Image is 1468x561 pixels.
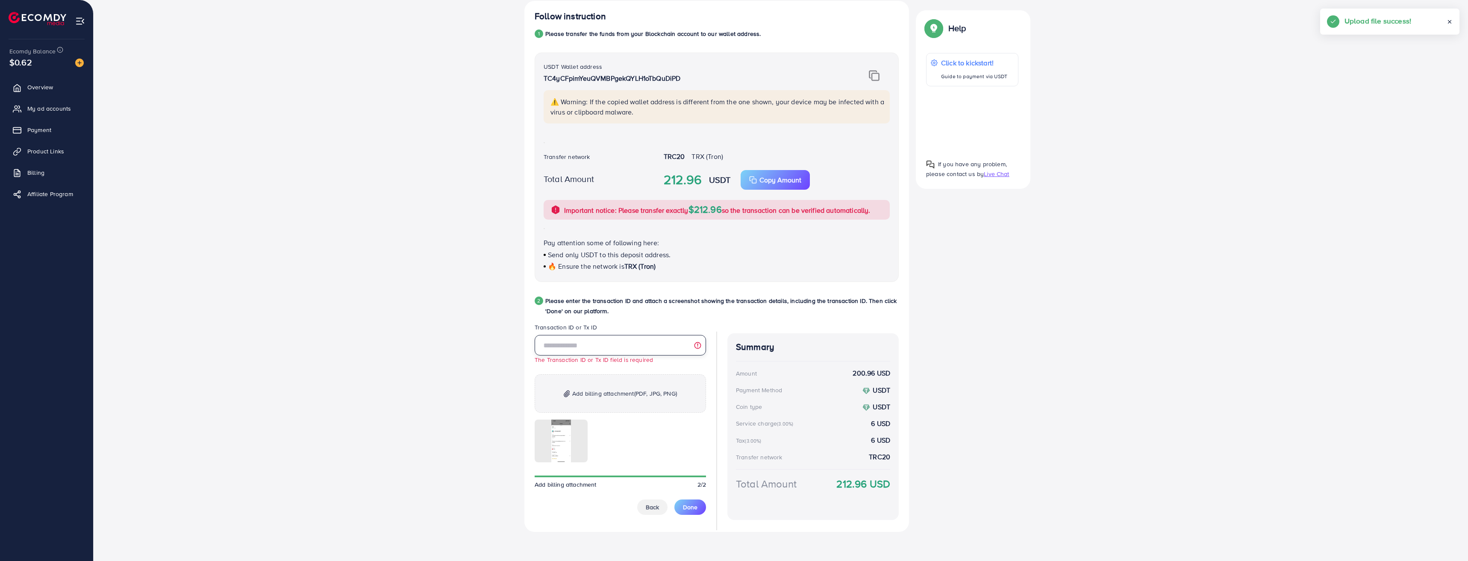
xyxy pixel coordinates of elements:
[871,435,890,445] strong: 6 USD
[736,386,782,394] div: Payment Method
[9,12,66,25] img: logo
[736,453,783,461] div: Transfer network
[926,160,935,169] img: Popup guide
[544,173,594,185] label: Total Amount
[736,342,890,352] h4: Summary
[646,503,659,511] span: Back
[544,73,830,83] p: TC4yCFpimYeuQVMBPgekQYLH1oTbQuDiPD
[853,368,890,378] strong: 200.96 USD
[697,480,706,489] span: 2/2
[741,170,810,190] button: Copy Amount
[873,402,890,411] strong: USDT
[6,79,87,96] a: Overview
[664,152,685,161] strong: TRC20
[674,499,706,515] button: Done
[926,160,1007,178] span: If you have any problem, please contact us by
[683,503,697,511] span: Done
[869,452,890,462] strong: TRC20
[6,121,87,138] a: Payment
[27,168,44,177] span: Billing
[691,152,723,161] span: TRX (Tron)
[836,476,890,491] strong: 212.96 USD
[736,476,797,491] div: Total Amount
[926,21,941,36] img: Popup guide
[777,420,793,427] small: (3.00%)
[75,16,85,26] img: menu
[871,419,890,429] strong: 6 USD
[984,170,1009,178] span: Live Chat
[535,323,706,335] legend: Transaction ID or Tx ID
[535,29,543,38] div: 1
[27,104,71,113] span: My ad accounts
[1432,523,1462,555] iframe: Chat
[551,420,571,462] img: img uploaded
[637,499,668,515] button: Back
[6,143,87,160] a: Product Links
[550,205,561,215] img: alert
[27,147,64,156] span: Product Links
[9,47,56,56] span: Ecomdy Balance
[544,62,602,71] label: USDT Wallet address
[545,29,761,39] p: Please transfer the funds from your Blockchain account to our wallet address.
[736,402,762,411] div: Coin type
[535,355,653,364] small: The Transaction ID or Tx ID field is required
[545,296,899,316] p: Please enter the transaction ID and attach a screenshot showing the transaction details, includin...
[736,436,764,445] div: Tax
[548,261,624,271] span: 🔥 Ensure the network is
[688,203,722,216] span: $212.96
[736,369,757,378] div: Amount
[634,389,677,398] span: (PDF, JPG, PNG)
[624,261,656,271] span: TRX (Tron)
[6,100,87,117] a: My ad accounts
[736,419,796,428] div: Service charge
[27,126,51,134] span: Payment
[948,23,966,33] p: Help
[75,59,84,67] img: image
[709,173,731,186] strong: USDT
[27,83,53,91] span: Overview
[9,56,32,68] span: $0.62
[550,97,885,117] p: ⚠️ Warning: If the copied wallet address is different from the one shown, your device may be infe...
[664,170,702,189] strong: 212.96
[6,185,87,203] a: Affiliate Program
[1344,15,1411,26] h5: Upload file success!
[564,204,871,215] p: Important notice: Please transfer exactly so the transaction can be verified automatically.
[941,58,1007,68] p: Click to kickstart!
[941,71,1007,82] p: Guide to payment via USDT
[572,388,677,399] span: Add billing attachment
[869,70,880,81] img: img
[745,438,761,444] small: (3.00%)
[535,11,606,22] h4: Follow instruction
[759,175,801,185] p: Copy Amount
[862,404,870,411] img: coin
[862,387,870,395] img: coin
[27,190,73,198] span: Affiliate Program
[544,250,890,260] p: Send only USDT to this deposit address.
[564,390,570,397] img: img
[544,238,890,248] p: Pay attention some of following here:
[544,153,590,161] label: Transfer network
[535,480,597,489] span: Add billing attachment
[535,297,543,305] div: 2
[873,385,890,395] strong: USDT
[6,164,87,181] a: Billing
